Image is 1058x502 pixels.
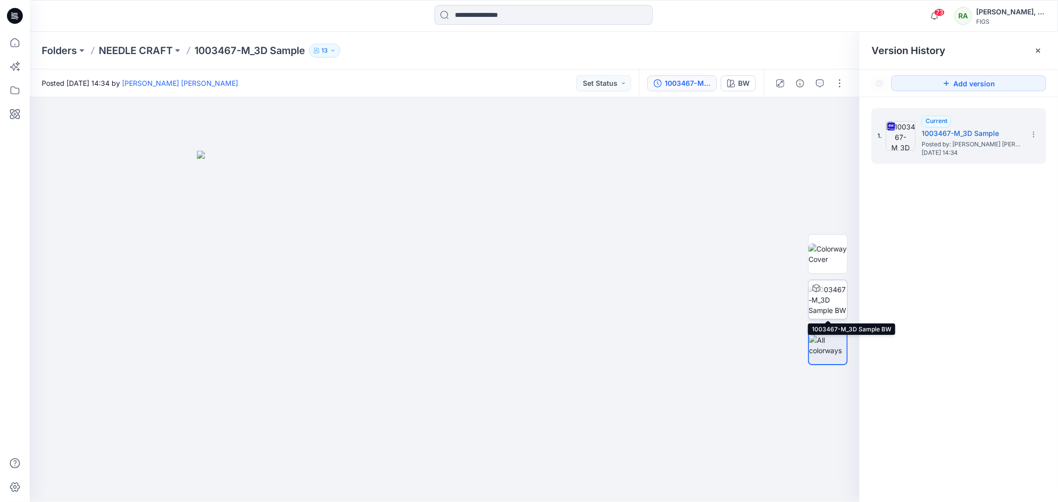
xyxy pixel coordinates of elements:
button: Details [792,75,808,91]
p: 13 [321,45,328,56]
div: BW [738,78,749,89]
span: Posted by: Mohammad Shahansha Ansari [922,139,1021,149]
button: 13 [309,44,340,58]
button: Close [1034,47,1042,55]
button: Add version [891,75,1046,91]
img: eyJhbGciOiJIUzI1NiIsImtpZCI6IjAiLCJzbHQiOiJzZXMiLCJ0eXAiOiJKV1QifQ.eyJkYXRhIjp7InR5cGUiOiJzdG9yYW... [197,151,693,502]
span: 1. [877,131,882,140]
span: Current [926,117,947,125]
span: Version History [871,45,945,57]
a: Folders [42,44,77,58]
img: 1003467-M_3D Sample BW [809,284,847,315]
img: Colorway Cover [809,244,847,264]
span: [DATE] 14:34 [922,149,1021,156]
p: 1003467-M_3D Sample [194,44,305,58]
div: RA [954,7,972,25]
button: Show Hidden Versions [871,75,887,91]
button: 1003467-M_3D Sample [647,75,717,91]
h5: 1003467-M_3D Sample [922,127,1021,139]
span: Posted [DATE] 14:34 by [42,78,238,88]
img: 1003467-M_3D Sample [886,121,916,151]
img: All colorways [809,335,847,356]
div: 1003467-M_3D Sample [665,78,710,89]
div: FIGS [976,18,1046,25]
a: [PERSON_NAME] [PERSON_NAME] [122,79,238,87]
span: 73 [934,8,945,16]
div: [PERSON_NAME], [PERSON_NAME] [976,6,1046,18]
a: NEEDLE CRAFT [99,44,173,58]
button: BW [721,75,756,91]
